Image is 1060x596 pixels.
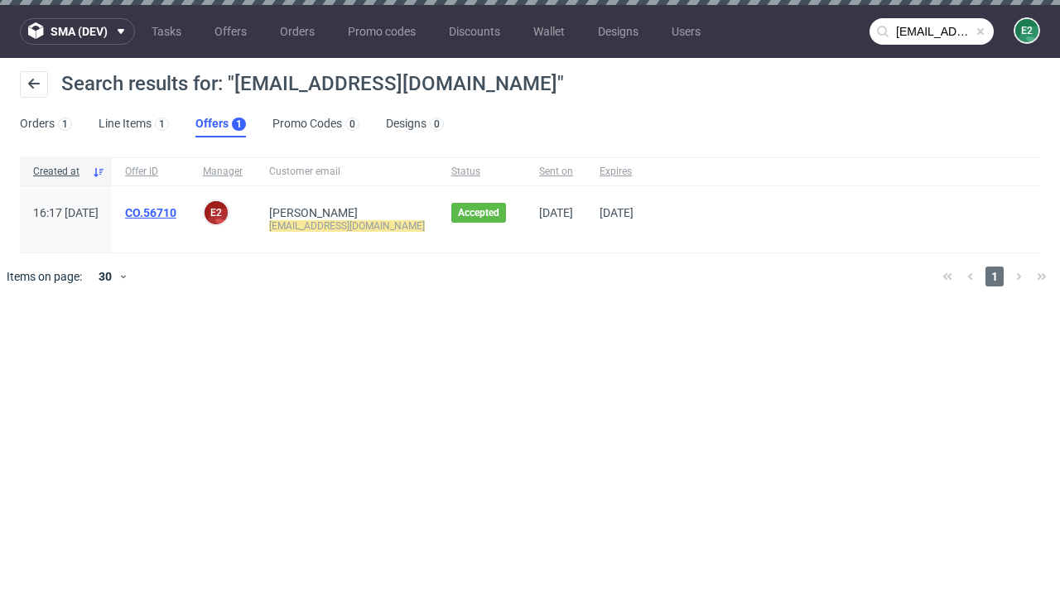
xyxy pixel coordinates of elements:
div: 1 [62,118,68,130]
figcaption: e2 [205,201,228,224]
a: Discounts [439,18,510,45]
a: Designs [588,18,648,45]
span: Manager [203,165,243,179]
a: Users [662,18,711,45]
span: 16:17 [DATE] [33,206,99,219]
a: Tasks [142,18,191,45]
a: Line Items1 [99,111,169,137]
a: Orders [270,18,325,45]
a: Offers1 [195,111,246,137]
a: Wallet [523,18,575,45]
a: Promo codes [338,18,426,45]
a: Orders1 [20,111,72,137]
div: 1 [236,118,242,130]
span: sma (dev) [51,26,108,37]
a: Designs0 [386,111,444,137]
span: Offer ID [125,165,176,179]
figcaption: e2 [1015,19,1038,42]
div: 1 [159,118,165,130]
span: Accepted [458,206,499,219]
a: CO.56710 [125,206,176,219]
span: [DATE] [539,206,573,219]
span: [DATE] [600,206,634,219]
div: 0 [434,118,440,130]
a: [PERSON_NAME] [269,206,358,219]
a: Promo Codes0 [272,111,359,137]
span: Search results for: "[EMAIL_ADDRESS][DOMAIN_NAME]" [61,72,564,95]
div: 30 [89,265,118,288]
span: Created at [33,165,85,179]
div: 0 [349,118,355,130]
span: 1 [985,267,1004,286]
mark: [EMAIL_ADDRESS][DOMAIN_NAME] [269,220,425,232]
span: Sent on [539,165,573,179]
span: Customer email [269,165,425,179]
a: Offers [205,18,257,45]
span: Items on page: [7,268,82,285]
span: Status [451,165,513,179]
button: sma (dev) [20,18,135,45]
span: Expires [600,165,634,179]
